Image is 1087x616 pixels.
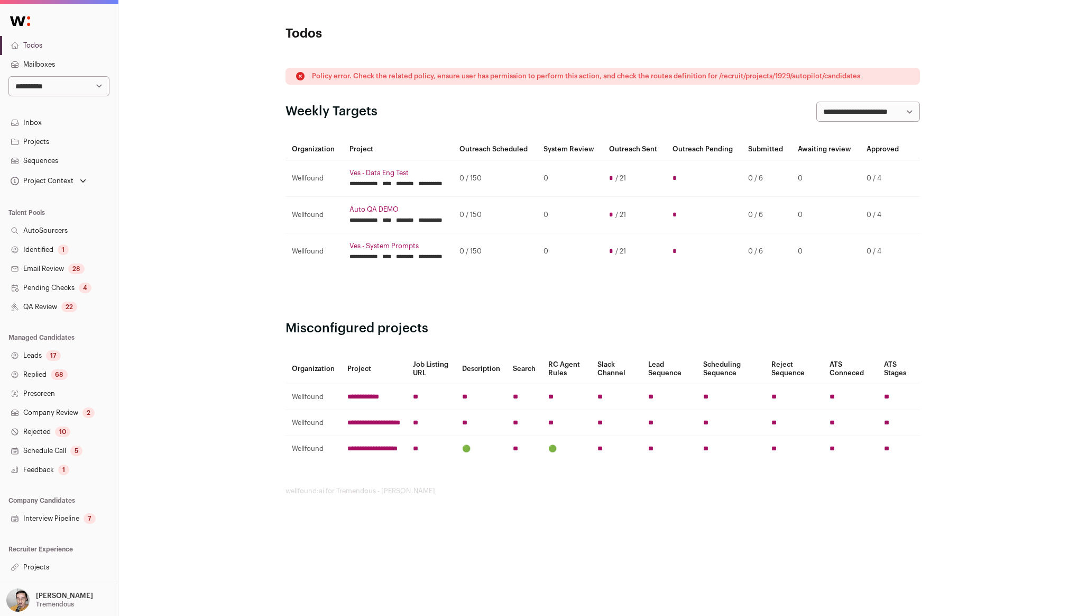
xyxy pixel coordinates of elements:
[285,384,341,410] td: Wellfound
[697,354,765,384] th: Scheduling Sequence
[537,197,603,233] td: 0
[791,139,860,160] th: Awaiting review
[55,427,70,437] div: 10
[36,600,74,609] p: Tremendous
[542,436,591,462] td: 🟢
[58,244,69,255] div: 1
[349,205,447,214] a: Auto QA DEMO
[765,354,823,384] th: Reject Sequence
[453,139,537,160] th: Outreach Scheduled
[453,197,537,233] td: 0 / 150
[51,369,68,380] div: 68
[742,233,791,270] td: 0 / 6
[285,103,377,120] h2: Weekly Targets
[860,197,907,233] td: 0 / 4
[603,139,666,160] th: Outreach Sent
[8,177,73,185] div: Project Context
[36,592,93,600] p: [PERSON_NAME]
[878,354,920,384] th: ATS Stages
[537,160,603,197] td: 0
[615,174,626,183] span: / 21
[456,436,506,462] td: 🟢
[860,139,907,160] th: Approved
[343,139,453,160] th: Project
[823,354,878,384] th: ATS Conneced
[285,320,920,337] h2: Misconfigured projects
[591,354,642,384] th: Slack Channel
[285,25,497,42] h1: Todos
[84,513,96,524] div: 7
[4,588,95,612] button: Open dropdown
[70,446,82,456] div: 5
[456,354,506,384] th: Description
[860,233,907,270] td: 0 / 4
[341,354,407,384] th: Project
[615,247,626,256] span: / 21
[506,354,542,384] th: Search
[742,160,791,197] td: 0 / 6
[285,487,920,495] footer: wellfound:ai for Tremendous - [PERSON_NAME]
[79,283,91,293] div: 4
[68,264,85,274] div: 28
[860,160,907,197] td: 0 / 4
[82,407,95,418] div: 2
[537,233,603,270] td: 0
[61,302,77,312] div: 22
[285,410,341,436] td: Wellfound
[453,233,537,270] td: 0 / 150
[791,197,860,233] td: 0
[666,139,742,160] th: Outreach Pending
[537,139,603,160] th: System Review
[46,350,61,361] div: 17
[742,197,791,233] td: 0 / 6
[349,169,447,177] a: Ves - Data Eng Test
[6,588,30,612] img: 144000-medium_jpg
[285,354,341,384] th: Organization
[312,72,860,80] p: Policy error. Check the related policy, ensure user has permission to perform this action, and ch...
[285,197,343,233] td: Wellfound
[58,465,69,475] div: 1
[615,211,626,219] span: / 21
[791,160,860,197] td: 0
[285,436,341,462] td: Wellfound
[542,354,591,384] th: RC Agent Rules
[285,139,343,160] th: Organization
[453,160,537,197] td: 0 / 150
[4,11,36,32] img: Wellfound
[742,139,791,160] th: Submitted
[285,160,343,197] td: Wellfound
[349,242,447,250] a: Ves - System Prompts
[8,174,88,188] button: Open dropdown
[407,354,456,384] th: Job Listing URL
[642,354,697,384] th: Lead Sequence
[791,233,860,270] td: 0
[285,233,343,270] td: Wellfound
